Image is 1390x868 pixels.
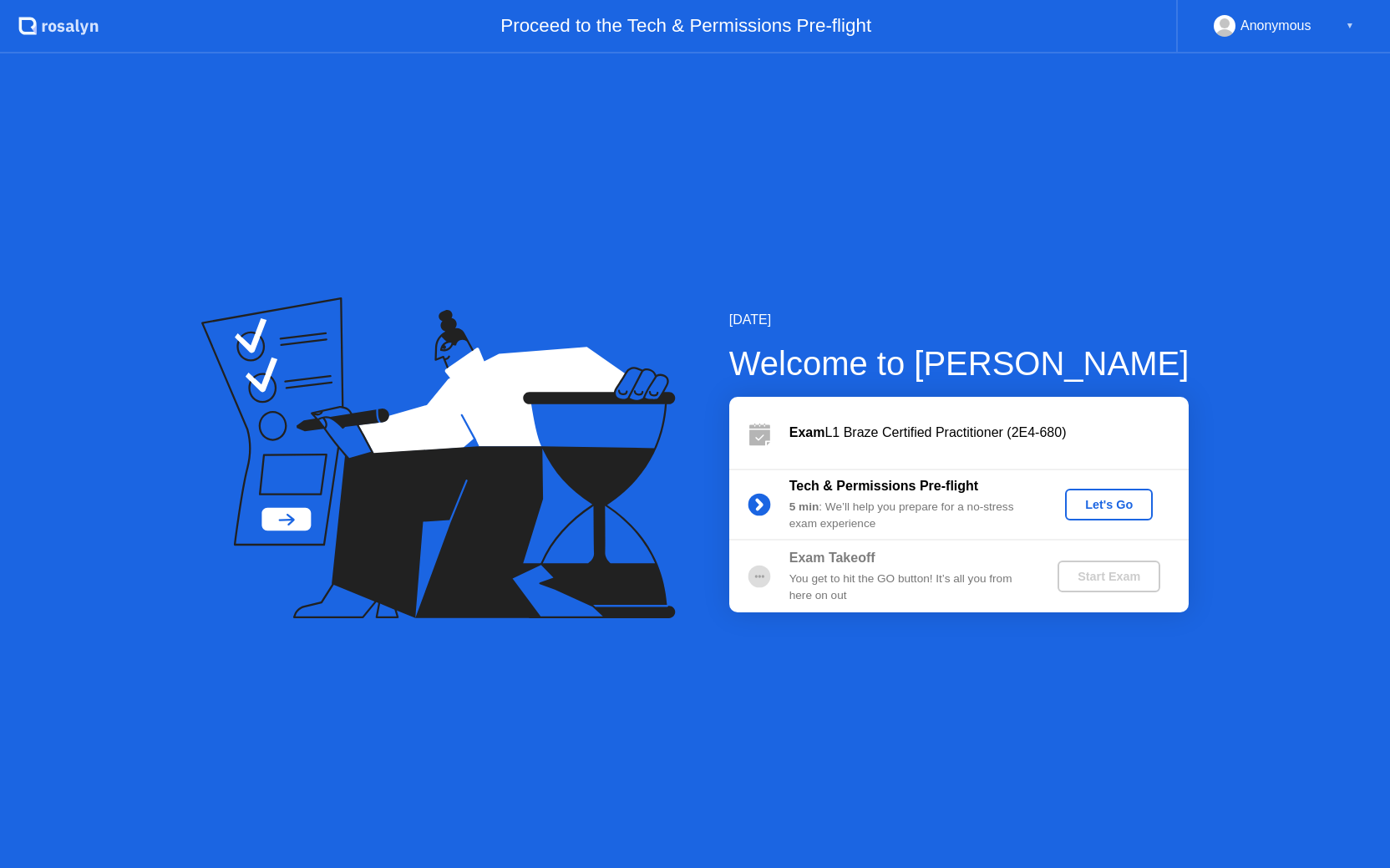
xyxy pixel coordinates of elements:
[1072,498,1146,511] div: Let's Go
[789,551,875,565] b: Exam Takeoff
[789,425,825,439] b: Exam
[789,499,1030,533] div: : We’ll help you prepare for a no-stress exam experience
[789,479,978,493] b: Tech & Permissions Pre-flight
[1058,561,1160,592] button: Start Exam
[1240,15,1311,37] div: Anonymous
[1064,570,1154,583] div: Start Exam
[1065,489,1153,520] button: Let's Go
[729,310,1190,330] div: [DATE]
[789,500,819,513] b: 5 min
[1346,15,1354,37] div: ▼
[729,338,1190,388] div: Welcome to [PERSON_NAME]
[789,423,1189,443] div: L1 Braze Certified Practitioner (2E4-680)
[789,571,1030,605] div: You get to hit the GO button! It’s all you from here on out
